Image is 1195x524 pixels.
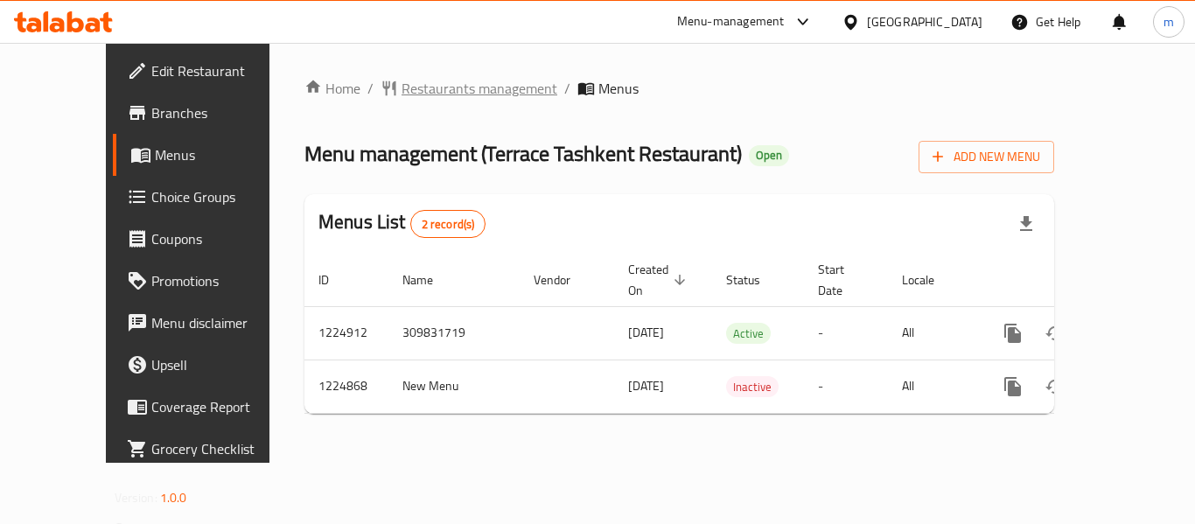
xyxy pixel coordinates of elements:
td: All [888,360,978,413]
td: 1224868 [304,360,388,413]
span: Upsell [151,354,291,375]
span: 2 record(s) [411,216,486,233]
span: Status [726,269,783,290]
a: Coverage Report [113,386,305,428]
span: Grocery Checklist [151,438,291,459]
h2: Menus List [318,209,486,238]
span: Edit Restaurant [151,60,291,81]
th: Actions [978,254,1174,307]
button: Change Status [1034,312,1076,354]
span: Version: [115,486,157,509]
button: Add New Menu [919,141,1054,173]
td: 1224912 [304,306,388,360]
span: Inactive [726,377,779,397]
td: - [804,360,888,413]
button: more [992,312,1034,354]
table: enhanced table [304,254,1174,414]
span: Start Date [818,259,867,301]
span: Menu disclaimer [151,312,291,333]
a: Grocery Checklist [113,428,305,470]
span: Branches [151,102,291,123]
a: Menus [113,134,305,176]
span: Restaurants management [402,78,557,99]
span: Active [726,324,771,344]
div: Open [749,145,789,166]
td: - [804,306,888,360]
div: Active [726,323,771,344]
div: Export file [1005,203,1047,245]
td: 309831719 [388,306,520,360]
span: Menus [155,144,291,165]
span: Coupons [151,228,291,249]
div: [GEOGRAPHIC_DATA] [867,12,982,31]
li: / [564,78,570,99]
div: Menu-management [677,11,785,32]
span: Locale [902,269,957,290]
span: Created On [628,259,691,301]
a: Restaurants management [381,78,557,99]
span: [DATE] [628,321,664,344]
a: Edit Restaurant [113,50,305,92]
td: All [888,306,978,360]
span: ID [318,269,352,290]
nav: breadcrumb [304,78,1054,99]
li: / [367,78,374,99]
a: Coupons [113,218,305,260]
span: Promotions [151,270,291,291]
span: Coverage Report [151,396,291,417]
span: Vendor [534,269,593,290]
a: Choice Groups [113,176,305,218]
td: New Menu [388,360,520,413]
span: Menus [598,78,639,99]
span: Name [402,269,456,290]
a: Home [304,78,360,99]
span: Open [749,148,789,163]
span: 1.0.0 [160,486,187,509]
a: Upsell [113,344,305,386]
span: Choice Groups [151,186,291,207]
button: more [992,366,1034,408]
span: [DATE] [628,374,664,397]
a: Menu disclaimer [113,302,305,344]
span: Menu management ( Terrace Tashkent Restaurant ) [304,134,742,173]
span: Add New Menu [933,146,1040,168]
div: Total records count [410,210,486,238]
button: Change Status [1034,366,1076,408]
div: Inactive [726,376,779,397]
a: Branches [113,92,305,134]
span: m [1164,12,1174,31]
a: Promotions [113,260,305,302]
